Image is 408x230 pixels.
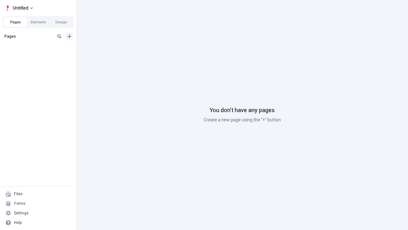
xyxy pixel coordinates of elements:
button: Pages [4,17,27,27]
button: Select site [3,3,35,13]
div: Files [14,191,23,196]
button: Design [50,17,73,27]
button: Add new [66,33,73,40]
div: Help [14,220,22,225]
div: Forms [14,201,25,206]
button: Elements [27,17,50,27]
p: Create a new page using the “+” button [204,117,281,124]
div: Pages [4,34,53,39]
div: Settings [14,211,29,216]
p: You don’t have any pages [210,106,275,115]
span: Untitled [13,4,28,12]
